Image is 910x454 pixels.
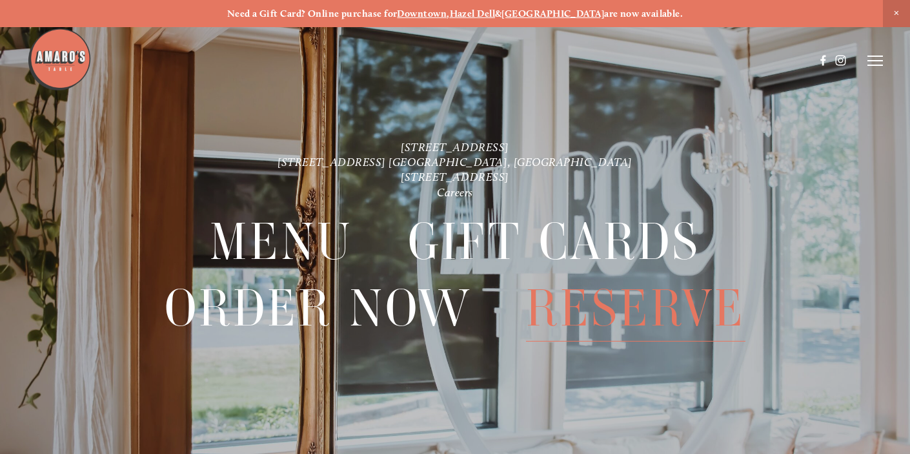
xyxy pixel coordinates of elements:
[408,209,700,274] a: Gift Cards
[278,155,632,169] a: [STREET_ADDRESS] [GEOGRAPHIC_DATA], [GEOGRAPHIC_DATA]
[437,185,473,199] a: Careers
[450,8,496,19] a: Hazel Dell
[165,275,472,341] a: Order Now
[447,8,449,19] strong: ,
[526,275,745,342] span: Reserve
[401,170,509,183] a: [STREET_ADDRESS]
[165,275,472,342] span: Order Now
[27,27,92,92] img: Amaro's Table
[408,209,700,275] span: Gift Cards
[401,139,509,153] a: [STREET_ADDRESS]
[604,8,683,19] strong: are now available.
[397,8,447,19] a: Downtown
[501,8,604,19] a: [GEOGRAPHIC_DATA]
[526,275,745,341] a: Reserve
[495,8,501,19] strong: &
[210,209,353,275] span: Menu
[210,209,353,274] a: Menu
[227,8,398,19] strong: Need a Gift Card? Online purchase for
